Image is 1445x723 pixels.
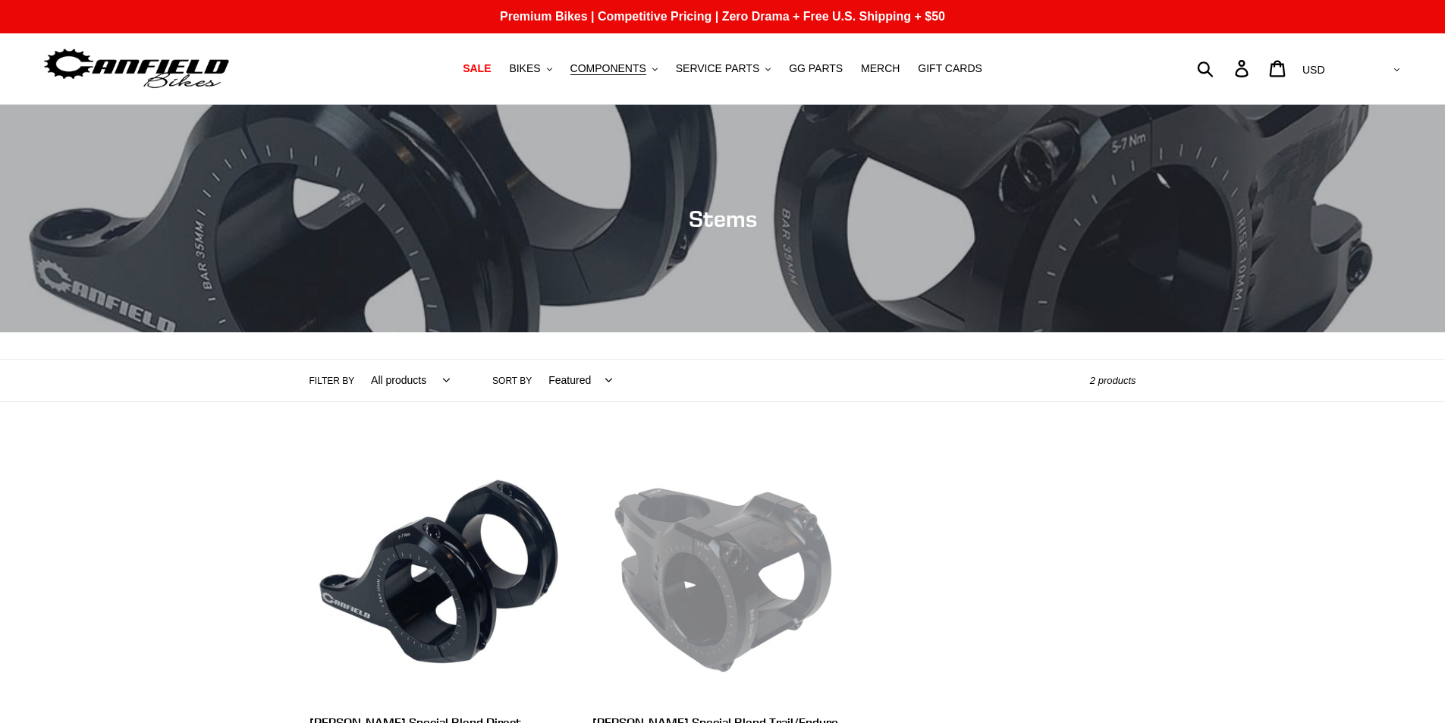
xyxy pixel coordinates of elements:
span: SALE [463,62,491,75]
a: SALE [455,58,498,79]
button: COMPONENTS [563,58,665,79]
a: MERCH [853,58,907,79]
span: 2 products [1090,375,1136,386]
span: GG PARTS [789,62,843,75]
button: SERVICE PARTS [668,58,778,79]
span: SERVICE PARTS [676,62,759,75]
img: Canfield Bikes [42,45,231,93]
label: Filter by [309,374,355,388]
a: GIFT CARDS [910,58,990,79]
button: BIKES [501,58,559,79]
input: Search [1205,52,1244,85]
span: BIKES [509,62,540,75]
span: MERCH [861,62,900,75]
span: Stems [689,205,757,232]
label: Sort by [492,374,532,388]
a: GG PARTS [781,58,850,79]
span: GIFT CARDS [918,62,982,75]
span: COMPONENTS [570,62,646,75]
